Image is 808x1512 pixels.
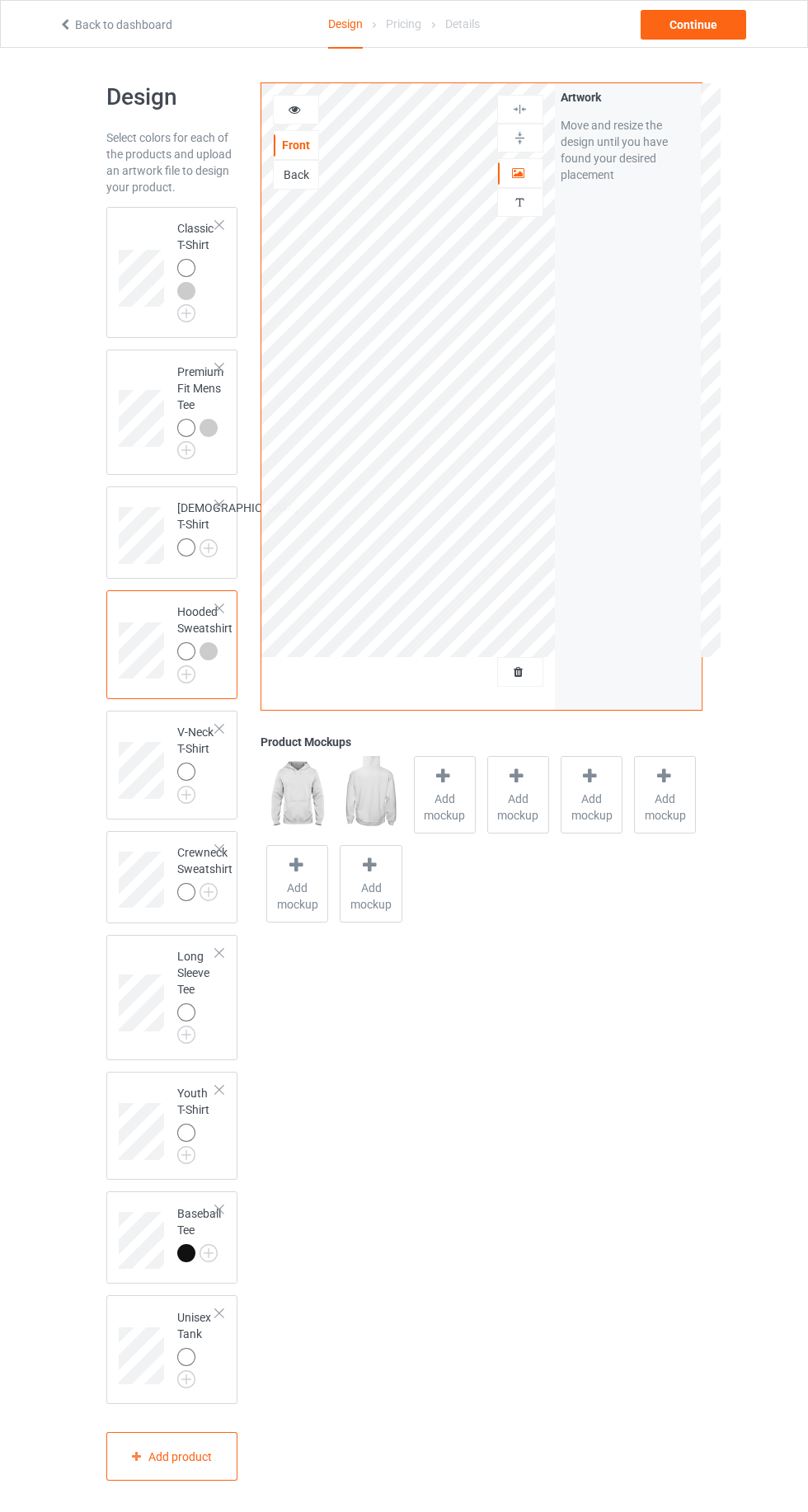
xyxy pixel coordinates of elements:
div: Back [274,167,318,183]
div: Classic T-Shirt [106,207,238,338]
div: Move and resize the design until you have found your desired placement [561,117,696,183]
img: regular.jpg [340,756,402,833]
img: svg+xml;base64,PD94bWwgdmVyc2lvbj0iMS4wIiBlbmNvZGluZz0iVVRGLTgiPz4KPHN2ZyB3aWR0aD0iMjJweCIgaGVpZ2... [177,665,195,683]
img: regular.jpg [266,756,328,833]
div: Hooded Sweatshirt [177,603,233,678]
img: svg+xml;base64,PD94bWwgdmVyc2lvbj0iMS4wIiBlbmNvZGluZz0iVVRGLTgiPz4KPHN2ZyB3aWR0aD0iMjJweCIgaGVpZ2... [177,441,195,459]
span: Add mockup [561,791,622,824]
div: Add mockup [634,756,696,833]
div: Add mockup [487,756,549,833]
div: Crewneck Sweatshirt [106,831,238,923]
img: svg+xml;base64,PD94bWwgdmVyc2lvbj0iMS4wIiBlbmNvZGluZz0iVVRGLTgiPz4KPHN2ZyB3aWR0aD0iMjJweCIgaGVpZ2... [177,304,195,322]
div: Design [328,1,363,49]
img: svg+xml;base64,PD94bWwgdmVyc2lvbj0iMS4wIiBlbmNvZGluZz0iVVRGLTgiPz4KPHN2ZyB3aWR0aD0iMjJweCIgaGVpZ2... [200,539,218,557]
div: Youth T-Shirt [106,1072,238,1181]
div: Add mockup [561,756,622,833]
div: Crewneck Sweatshirt [177,844,233,900]
div: Select colors for each of the products and upload an artwork file to design your product. [106,129,238,195]
div: Continue [641,10,746,40]
div: Youth T-Shirt [177,1085,217,1159]
div: [DEMOGRAPHIC_DATA] T-Shirt [177,500,298,556]
span: Add mockup [415,791,475,824]
div: Pricing [386,1,421,47]
div: Add mockup [414,756,476,833]
div: Add product [106,1432,238,1481]
span: Add mockup [267,880,327,913]
img: svg%3E%0A [512,130,528,146]
img: svg+xml;base64,PD94bWwgdmVyc2lvbj0iMS4wIiBlbmNvZGluZz0iVVRGLTgiPz4KPHN2ZyB3aWR0aD0iMjJweCIgaGVpZ2... [200,883,218,901]
div: Premium Fit Mens Tee [177,364,223,454]
div: Premium Fit Mens Tee [106,350,238,475]
div: Baseball Tee [106,1191,238,1284]
img: svg+xml;base64,PD94bWwgdmVyc2lvbj0iMS4wIiBlbmNvZGluZz0iVVRGLTgiPz4KPHN2ZyB3aWR0aD0iMjJweCIgaGVpZ2... [177,1370,195,1388]
span: Add mockup [488,791,548,824]
img: svg%3E%0A [512,101,528,117]
img: svg+xml;base64,PD94bWwgdmVyc2lvbj0iMS4wIiBlbmNvZGluZz0iVVRGLTgiPz4KPHN2ZyB3aWR0aD0iMjJweCIgaGVpZ2... [177,786,195,804]
div: V-Neck T-Shirt [177,724,217,798]
div: Product Mockups [261,734,702,750]
span: Add mockup [635,791,695,824]
div: Add mockup [266,845,328,923]
img: svg+xml;base64,PD94bWwgdmVyc2lvbj0iMS4wIiBlbmNvZGluZz0iVVRGLTgiPz4KPHN2ZyB3aWR0aD0iMjJweCIgaGVpZ2... [177,1026,195,1044]
div: Unisex Tank [177,1309,217,1383]
div: [DEMOGRAPHIC_DATA] T-Shirt [106,486,238,579]
div: Front [274,137,318,153]
div: Long Sleeve Tee [177,948,217,1039]
img: svg+xml;base64,PD94bWwgdmVyc2lvbj0iMS4wIiBlbmNvZGluZz0iVVRGLTgiPz4KPHN2ZyB3aWR0aD0iMjJweCIgaGVpZ2... [200,1244,218,1262]
div: Classic T-Shirt [177,220,217,317]
div: Unisex Tank [106,1295,238,1404]
span: Add mockup [341,880,401,913]
div: Add mockup [340,845,402,923]
div: Baseball Tee [177,1205,221,1261]
div: Hooded Sweatshirt [106,590,238,699]
a: Back to dashboard [59,18,172,31]
img: svg%3E%0A [512,195,528,210]
div: Long Sleeve Tee [106,935,238,1060]
div: Details [445,1,480,47]
img: svg+xml;base64,PD94bWwgdmVyc2lvbj0iMS4wIiBlbmNvZGluZz0iVVRGLTgiPz4KPHN2ZyB3aWR0aD0iMjJweCIgaGVpZ2... [177,1146,195,1164]
h1: Design [106,82,238,112]
div: Artwork [561,89,696,106]
div: V-Neck T-Shirt [106,711,238,819]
